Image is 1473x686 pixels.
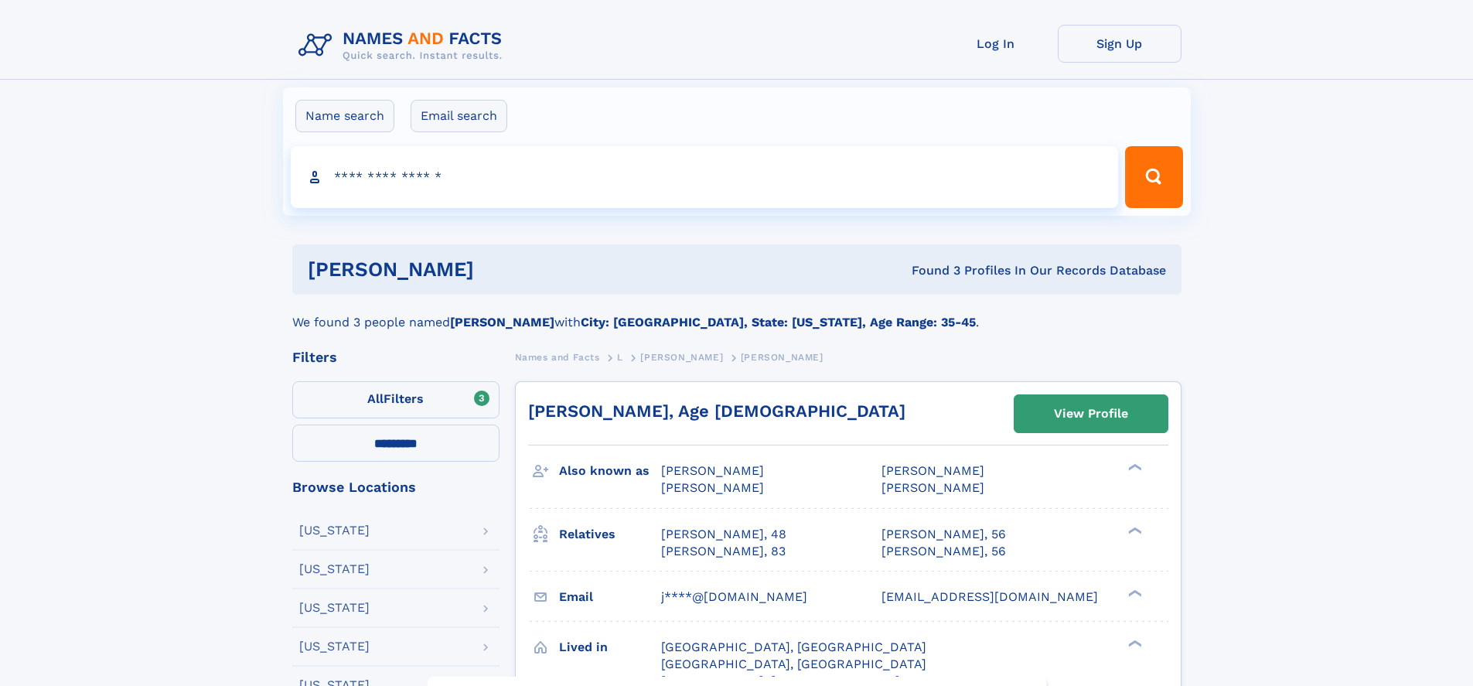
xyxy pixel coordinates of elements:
[661,463,764,478] span: [PERSON_NAME]
[450,315,554,329] b: [PERSON_NAME]
[934,25,1058,63] a: Log In
[881,543,1006,560] a: [PERSON_NAME], 56
[299,524,370,537] div: [US_STATE]
[292,381,500,418] label: Filters
[617,347,623,367] a: L
[1124,525,1143,535] div: ❯
[292,295,1181,332] div: We found 3 people named with .
[661,480,764,495] span: [PERSON_NAME]
[308,260,693,279] h1: [PERSON_NAME]
[559,634,661,660] h3: Lived in
[559,584,661,610] h3: Email
[1124,588,1143,598] div: ❯
[299,602,370,614] div: [US_STATE]
[411,100,507,132] label: Email search
[299,640,370,653] div: [US_STATE]
[881,463,984,478] span: [PERSON_NAME]
[640,352,723,363] span: [PERSON_NAME]
[661,526,786,543] a: [PERSON_NAME], 48
[367,391,384,406] span: All
[515,347,600,367] a: Names and Facts
[559,458,661,484] h3: Also known as
[299,563,370,575] div: [US_STATE]
[661,543,786,560] a: [PERSON_NAME], 83
[1058,25,1181,63] a: Sign Up
[292,350,500,364] div: Filters
[1124,462,1143,473] div: ❯
[1054,396,1128,432] div: View Profile
[292,480,500,494] div: Browse Locations
[295,100,394,132] label: Name search
[640,347,723,367] a: [PERSON_NAME]
[581,315,976,329] b: City: [GEOGRAPHIC_DATA], State: [US_STATE], Age Range: 35-45
[741,352,823,363] span: [PERSON_NAME]
[291,146,1119,208] input: search input
[528,401,905,421] a: [PERSON_NAME], Age [DEMOGRAPHIC_DATA]
[693,262,1166,279] div: Found 3 Profiles In Our Records Database
[1014,395,1168,432] a: View Profile
[559,521,661,548] h3: Relatives
[292,25,515,67] img: Logo Names and Facts
[881,589,1098,604] span: [EMAIL_ADDRESS][DOMAIN_NAME]
[661,657,926,671] span: [GEOGRAPHIC_DATA], [GEOGRAPHIC_DATA]
[1124,638,1143,648] div: ❯
[1125,146,1182,208] button: Search Button
[617,352,623,363] span: L
[881,480,984,495] span: [PERSON_NAME]
[881,526,1006,543] a: [PERSON_NAME], 56
[661,640,926,654] span: [GEOGRAPHIC_DATA], [GEOGRAPHIC_DATA]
